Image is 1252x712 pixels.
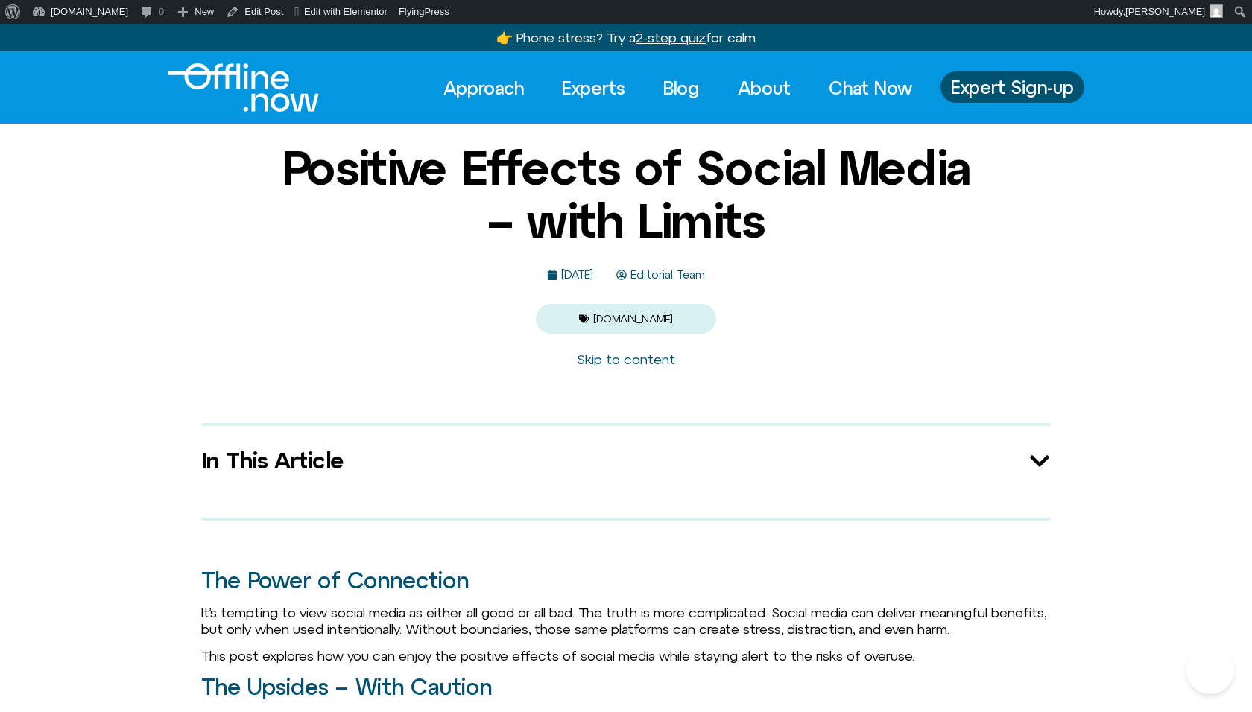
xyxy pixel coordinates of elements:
[496,30,756,45] a: 👉 Phone stress? Try a2-step quizfor calm
[201,448,1028,473] div: In This Article
[593,313,673,325] a: [DOMAIN_NAME]
[636,30,706,45] u: 2-step quiz
[815,71,926,104] a: Chat Now
[627,269,705,282] span: Editorial Team
[265,142,987,247] h1: Positive Effects of Social Media – with Limits
[577,352,675,367] a: Skip to content
[548,71,639,104] a: Experts
[724,71,804,104] a: About
[1028,450,1051,472] div: Open table of contents
[201,648,1051,664] p: This post explores how you can enjoy the positive effects of social media while staying alert to ...
[168,63,294,112] div: Logo
[561,268,593,281] time: [DATE]
[951,77,1074,97] span: Expert Sign-up
[430,71,926,104] nav: Menu
[1186,646,1234,694] iframe: Botpress
[201,605,1051,637] p: It’s tempting to view social media as either all good or all bad. The truth is more complicated. ...
[650,71,713,104] a: Blog
[430,71,537,104] a: Approach
[547,269,593,282] a: [DATE]
[201,568,1051,593] h2: The Power of Connection
[940,71,1084,103] a: Expert Sign-up
[616,269,705,282] a: Editorial Team
[1125,6,1205,17] span: [PERSON_NAME]
[304,6,388,17] span: Edit with Elementor
[168,63,319,112] img: Offline.Now logo in white. Text of the words offline.now with a line going through the "O"
[201,675,1051,699] h2: The Upsides – With Caution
